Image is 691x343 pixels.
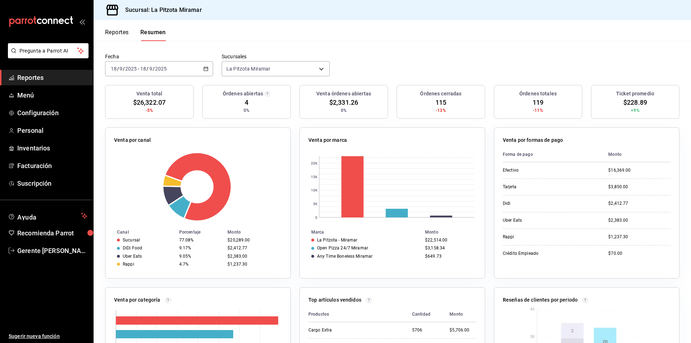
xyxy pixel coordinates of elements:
[227,262,279,267] div: $1,237.30
[146,107,153,114] span: -5%
[245,98,248,107] span: 4
[225,228,290,236] th: Monto
[308,327,380,333] div: Cargo Extra
[412,327,438,333] div: 5706
[149,66,153,72] input: --
[17,108,87,118] span: Configuración
[146,66,149,72] span: /
[435,98,446,107] span: 115
[503,234,575,240] div: Rappi
[123,66,125,72] span: /
[503,251,575,257] div: Crédito Empleado
[503,136,563,144] p: Venta por formas de pago
[119,6,202,14] h3: Sucursal: La Pitzota Miramar
[17,228,87,238] span: Recomienda Parrot
[244,107,249,114] span: 0%
[329,98,358,107] span: $2,331.26
[176,228,225,236] th: Porcentaje
[341,107,347,114] span: 0%
[311,188,318,192] text: 10K
[425,238,473,243] div: $22,514.00
[436,107,446,114] span: -13%
[616,90,654,98] h3: Ticket promedio
[317,245,368,251] div: Open Pizza 24/7 Miramar
[8,43,89,58] button: Pregunta a Parrot AI
[123,254,142,259] div: Uber Eats
[450,327,476,333] div: $5,706.00
[227,238,279,243] div: $20,289.00
[308,296,361,304] p: Top artículos vendidos
[503,167,575,173] div: Efectivo
[105,54,213,59] label: Fecha
[140,66,146,72] input: --
[119,66,123,72] input: --
[105,228,176,236] th: Canal
[317,238,358,243] div: La Pitzota - Miramar
[533,107,543,114] span: -11%
[602,147,670,162] th: Monto
[17,212,78,220] span: Ayuda
[117,66,119,72] span: /
[138,66,139,72] span: -
[631,107,639,114] span: +9%
[503,217,575,224] div: Uber Eats
[317,254,372,259] div: Any Time Boneless Miramar
[123,245,142,251] div: DiDi Food
[179,238,222,243] div: 77.08%
[308,136,347,144] p: Venta por marca
[425,245,473,251] div: $3,158.34
[533,98,543,107] span: 119
[519,90,557,98] h3: Órdenes totales
[608,217,670,224] div: $2,383.00
[503,184,575,190] div: Tarjeta
[503,147,602,162] th: Forma de pago
[226,65,270,72] span: La Pitzota Miramar
[608,251,670,257] div: $70.00
[140,29,166,41] button: Resumen
[503,200,575,207] div: Didi
[123,262,134,267] div: Rappi
[125,66,137,72] input: ----
[17,143,87,153] span: Inventarios
[313,202,318,206] text: 5K
[227,254,279,259] div: $2,383.00
[79,19,85,24] button: open_drawer_menu
[315,216,317,220] text: 0
[17,90,87,100] span: Menú
[179,262,222,267] div: 4.7%
[114,296,161,304] p: Venta por categoría
[9,333,87,340] span: Sugerir nueva función
[105,29,166,41] div: navigation tabs
[5,52,89,60] a: Pregunta a Parrot AI
[17,126,87,135] span: Personal
[179,245,222,251] div: 9.17%
[105,29,129,41] button: Reportes
[311,175,318,179] text: 15K
[17,73,87,82] span: Reportes
[114,136,151,144] p: Venta por canal
[316,90,371,98] h3: Venta órdenes abiertas
[19,47,77,55] span: Pregunta a Parrot AI
[608,167,670,173] div: $16,369.00
[153,66,155,72] span: /
[308,307,406,322] th: Productos
[136,90,162,98] h3: Venta total
[300,228,422,236] th: Marca
[608,200,670,207] div: $2,412.77
[17,246,87,256] span: Gerente [PERSON_NAME]
[133,98,166,107] span: $26,322.07
[123,238,140,243] div: Sucursal
[223,90,263,98] h3: Órdenes abiertas
[227,245,279,251] div: $2,412.77
[444,307,476,322] th: Monto
[608,184,670,190] div: $3,850.00
[623,98,647,107] span: $228.89
[155,66,167,72] input: ----
[422,228,485,236] th: Monto
[222,54,330,59] label: Sucursales
[17,179,87,188] span: Suscripción
[110,66,117,72] input: --
[179,254,222,259] div: 9.05%
[311,161,318,165] text: 20K
[406,307,444,322] th: Cantidad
